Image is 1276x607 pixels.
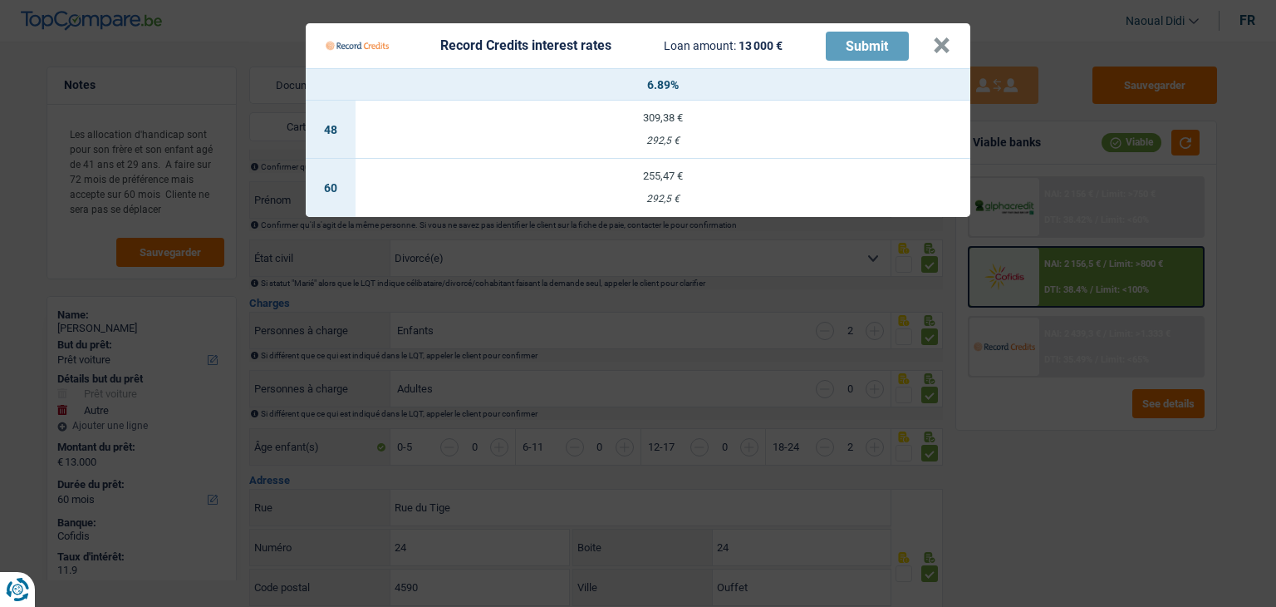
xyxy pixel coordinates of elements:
[826,32,909,61] button: Submit
[356,69,970,101] th: 6.89%
[933,37,950,54] button: ×
[356,194,970,205] div: 292,5 €
[306,101,356,159] td: 48
[739,39,783,52] span: 13 000 €
[440,39,611,52] div: Record Credits interest rates
[306,159,356,217] td: 60
[356,112,970,123] div: 309,38 €
[664,39,736,52] span: Loan amount:
[326,30,389,62] img: Record Credits
[356,170,970,181] div: 255,47 €
[356,136,970,146] div: 292,5 €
